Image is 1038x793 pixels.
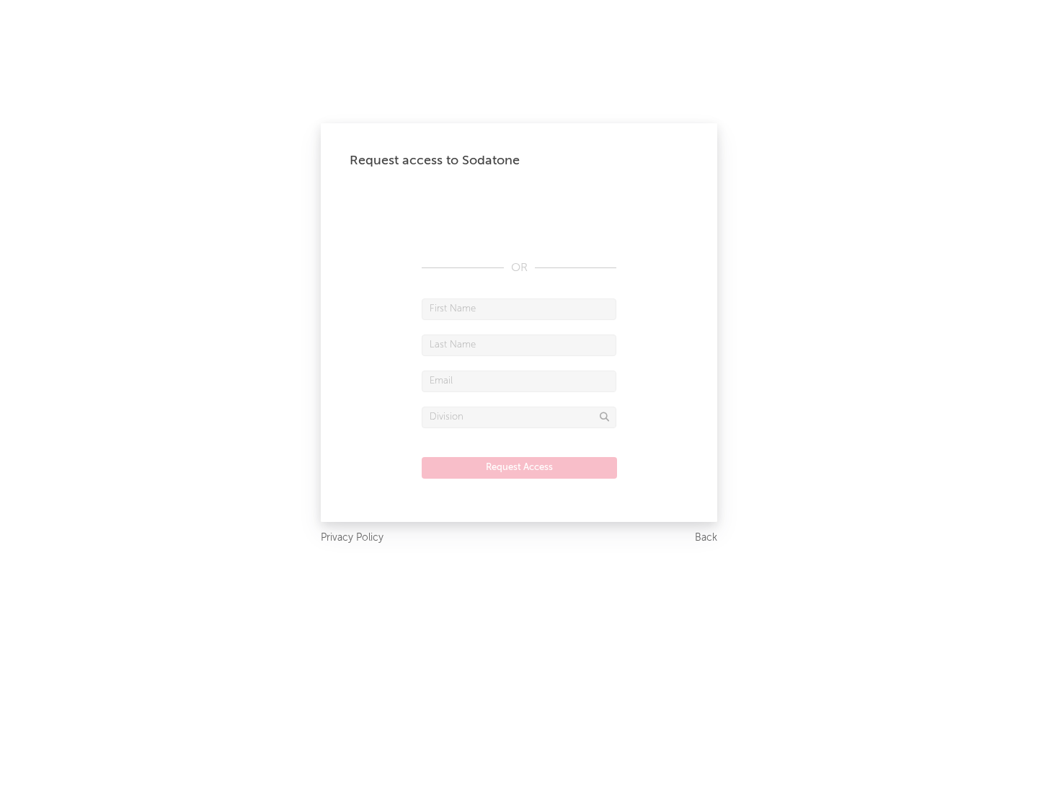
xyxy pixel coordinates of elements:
input: First Name [422,298,616,320]
input: Email [422,371,616,392]
a: Back [695,529,717,547]
input: Division [422,407,616,428]
div: OR [422,260,616,277]
div: Request access to Sodatone [350,152,688,169]
button: Request Access [422,457,617,479]
a: Privacy Policy [321,529,383,547]
input: Last Name [422,335,616,356]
